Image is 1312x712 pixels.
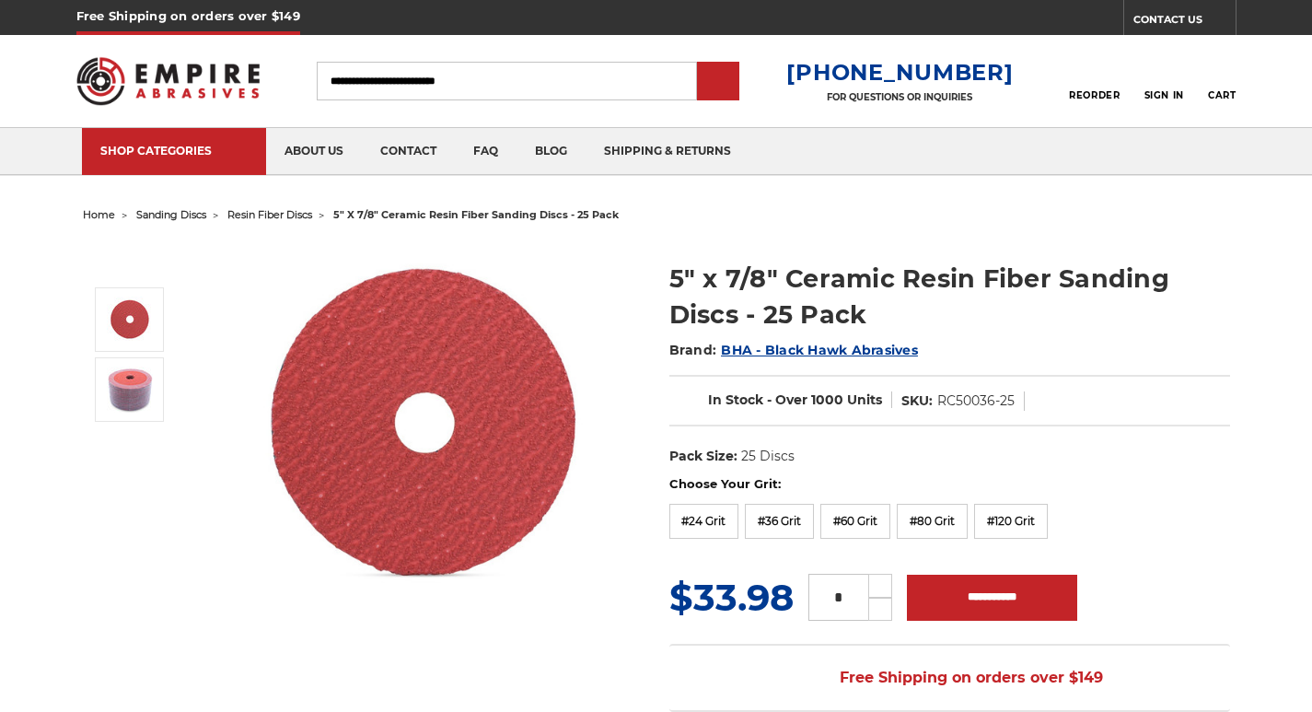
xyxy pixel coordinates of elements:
[669,261,1230,333] h1: 5" x 7/8" Ceramic Resin Fiber Sanding Discs - 25 Pack
[669,575,794,620] span: $33.98
[100,144,248,158] div: SHOP CATEGORIES
[669,475,1230,494] label: Choose Your Grit:
[700,64,737,100] input: Submit
[669,342,717,358] span: Brand:
[1208,61,1236,101] a: Cart
[795,659,1103,696] span: Free Shipping on orders over $149
[901,391,933,411] dt: SKU:
[83,208,115,221] a: home
[937,391,1015,411] dd: RC50036-25
[136,208,206,221] a: sanding discs
[1208,89,1236,101] span: Cart
[362,128,455,175] a: contact
[517,128,586,175] a: blog
[240,241,609,609] img: 5" x 7/8" Ceramic Resin Fibre Disc
[1144,89,1184,101] span: Sign In
[786,91,1013,103] p: FOR QUESTIONS OR INQUIRIES
[847,391,882,408] span: Units
[266,128,362,175] a: about us
[786,59,1013,86] a: [PHONE_NUMBER]
[107,367,153,413] img: 5 inch ceramic resin fiber discs
[811,391,843,408] span: 1000
[721,342,918,358] a: BHA - Black Hawk Abrasives
[107,297,153,343] img: 5" x 7/8" Ceramic Resin Fibre Disc
[455,128,517,175] a: faq
[333,208,619,221] span: 5" x 7/8" ceramic resin fiber sanding discs - 25 pack
[741,447,795,466] dd: 25 Discs
[76,45,261,117] img: Empire Abrasives
[767,391,807,408] span: - Over
[227,208,312,221] a: resin fiber discs
[669,447,737,466] dt: Pack Size:
[1069,61,1120,100] a: Reorder
[1069,89,1120,101] span: Reorder
[708,391,763,408] span: In Stock
[1133,9,1236,35] a: CONTACT US
[586,128,749,175] a: shipping & returns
